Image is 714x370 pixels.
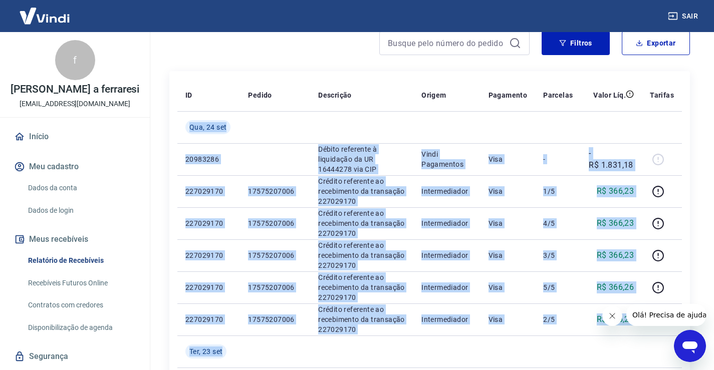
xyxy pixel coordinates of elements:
[318,272,405,302] p: Crédito referente ao recebimento da transação 227029170
[189,122,226,132] span: Qua, 24 set
[597,217,634,229] p: R$ 366,23
[489,250,528,260] p: Visa
[626,304,706,326] iframe: Mensagem da empresa
[421,186,472,196] p: Intermediador
[12,228,138,250] button: Meus recebíveis
[421,282,472,292] p: Intermediador
[318,144,405,174] p: Débito referente à liquidação da UR 16444278 via CIP
[597,249,634,261] p: R$ 366,23
[11,84,140,95] p: [PERSON_NAME] a ferraresi
[489,90,528,100] p: Pagamento
[421,90,446,100] p: Origem
[24,317,138,338] a: Disponibilização de agenda
[597,281,634,293] p: R$ 366,26
[421,314,472,324] p: Intermediador
[489,282,528,292] p: Visa
[597,185,634,197] p: R$ 366,23
[543,154,573,164] p: -
[421,218,472,228] p: Intermediador
[543,314,573,324] p: 2/5
[185,282,232,292] p: 227029170
[12,156,138,178] button: Meu cadastro
[489,314,528,324] p: Visa
[185,90,192,100] p: ID
[597,313,634,325] p: R$ 366,23
[602,306,622,326] iframe: Fechar mensagem
[24,295,138,315] a: Contratos com credores
[622,31,690,55] button: Exportar
[421,250,472,260] p: Intermediador
[543,90,573,100] p: Parcelas
[20,99,130,109] p: [EMAIL_ADDRESS][DOMAIN_NAME]
[543,186,573,196] p: 1/5
[489,218,528,228] p: Visa
[589,147,634,171] p: -R$ 1.831,18
[543,282,573,292] p: 5/5
[189,346,222,356] span: Ter, 23 set
[318,176,405,206] p: Crédito referente ao recebimento da transação 227029170
[543,250,573,260] p: 3/5
[185,314,232,324] p: 227029170
[12,1,77,31] img: Vindi
[248,186,302,196] p: 17575207006
[318,208,405,238] p: Crédito referente ao recebimento da transação 227029170
[24,250,138,271] a: Relatório de Recebíveis
[666,7,702,26] button: Sair
[248,90,272,100] p: Pedido
[248,282,302,292] p: 17575207006
[542,31,610,55] button: Filtros
[185,218,232,228] p: 227029170
[489,186,528,196] p: Visa
[185,154,232,164] p: 20983286
[6,7,84,15] span: Olá! Precisa de ajuda?
[185,250,232,260] p: 227029170
[543,218,573,228] p: 4/5
[318,90,352,100] p: Descrição
[24,178,138,198] a: Dados da conta
[248,250,302,260] p: 17575207006
[248,314,302,324] p: 17575207006
[674,330,706,362] iframe: Botão para abrir a janela de mensagens
[55,40,95,80] div: f
[12,345,138,367] a: Segurança
[318,240,405,270] p: Crédito referente ao recebimento da transação 227029170
[388,36,505,51] input: Busque pelo número do pedido
[421,149,472,169] p: Vindi Pagamentos
[318,304,405,334] p: Crédito referente ao recebimento da transação 227029170
[24,273,138,293] a: Recebíveis Futuros Online
[593,90,626,100] p: Valor Líq.
[248,218,302,228] p: 17575207006
[185,186,232,196] p: 227029170
[24,200,138,221] a: Dados de login
[12,126,138,148] a: Início
[489,154,528,164] p: Visa
[650,90,674,100] p: Tarifas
